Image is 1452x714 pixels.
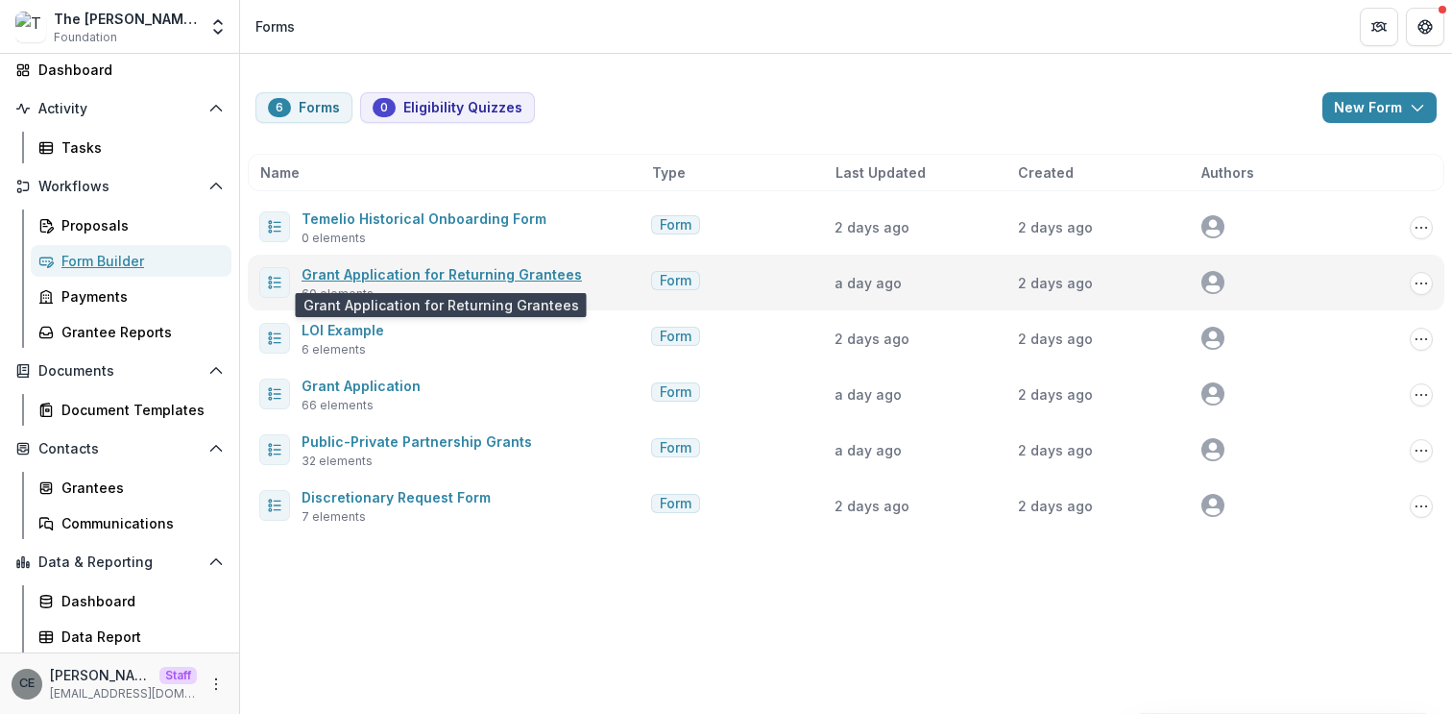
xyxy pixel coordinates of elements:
span: Documents [38,363,201,380]
span: Contacts [38,441,201,457]
svg: avatar [1201,382,1224,406]
a: Dashboard [31,585,231,617]
a: Grantees [31,472,231,504]
a: Tasks [31,132,231,163]
span: 6 elements [302,341,366,358]
span: 0 elements [302,230,366,247]
a: Public-Private Partnership Grants [302,433,532,450]
div: Proposals [61,215,216,235]
span: Workflows [38,179,201,195]
button: Get Help [1406,8,1444,46]
button: Partners [1360,8,1398,46]
span: Form [660,329,691,345]
div: Grantees [61,478,216,498]
span: 32 elements [302,453,373,470]
span: Activity [38,101,201,117]
span: Foundation [54,29,117,46]
button: Open Data & Reporting [8,547,231,578]
img: The Carol and James Collins Foundation [15,12,46,42]
span: 2 days ago [1018,275,1093,291]
span: Authors [1201,162,1254,183]
a: Grant Application [302,378,421,394]
div: Communications [61,513,216,533]
span: 0 [380,101,388,114]
button: More [205,673,228,696]
button: Open Workflows [8,171,231,202]
button: Eligibility Quizzes [360,92,535,123]
span: Form [660,440,691,456]
a: Proposals [31,209,231,241]
span: Name [260,162,300,183]
span: 7 elements [302,508,366,526]
a: Grantee Reports [31,316,231,348]
span: 2 days ago [835,331,909,347]
button: New Form [1322,92,1437,123]
button: Options [1410,328,1433,351]
svg: avatar [1201,494,1224,517]
button: Options [1410,383,1433,406]
span: a day ago [835,386,902,403]
a: Discretionary Request Form [302,489,491,505]
button: Options [1410,495,1433,518]
button: Open Contacts [8,433,231,464]
span: Data & Reporting [38,554,201,571]
div: Chiji Eke [19,677,35,690]
div: Data Report [61,627,216,647]
button: Options [1410,272,1433,295]
p: Staff [159,667,197,684]
span: 2 days ago [835,219,909,235]
div: Tasks [61,137,216,158]
div: Grantee Reports [61,322,216,342]
span: 66 elements [302,397,374,414]
button: Open entity switcher [205,8,231,46]
div: Form Builder [61,251,216,271]
span: Form [660,496,691,512]
svg: avatar [1201,327,1224,350]
svg: avatar [1201,438,1224,461]
div: Dashboard [61,591,216,611]
span: 2 days ago [1018,442,1093,458]
a: Grant Application for Returning Grantees [302,266,582,283]
div: Forms [255,16,295,37]
span: 2 days ago [1018,386,1093,403]
span: 2 days ago [1018,219,1093,235]
span: a day ago [835,275,902,291]
p: [PERSON_NAME] [50,665,152,685]
nav: breadcrumb [248,12,302,40]
a: LOI Example [302,322,384,338]
span: 2 days ago [1018,331,1093,347]
a: Communications [31,507,231,539]
div: Document Templates [61,400,216,420]
span: 60 elements [302,285,374,303]
a: Payments [31,281,231,312]
a: Temelio Historical Onboarding Form [302,210,546,227]
span: Form [660,273,691,289]
button: Open Documents [8,356,231,386]
span: Type [652,162,686,183]
svg: avatar [1201,215,1224,238]
span: Last Updated [835,162,926,183]
span: Form [660,217,691,234]
button: Forms [255,92,352,123]
span: Form [660,384,691,401]
button: Open Activity [8,93,231,124]
span: 2 days ago [1018,498,1093,514]
button: Options [1410,216,1433,239]
button: Options [1410,439,1433,462]
div: Payments [61,286,216,307]
svg: avatar [1201,271,1224,294]
div: The [PERSON_NAME] and [PERSON_NAME] Foundation [54,9,197,29]
a: Dashboard [8,54,231,86]
span: Created [1018,162,1074,183]
a: Document Templates [31,394,231,426]
a: Form Builder [31,245,231,277]
p: [EMAIL_ADDRESS][DOMAIN_NAME] [50,685,197,702]
span: a day ago [835,442,902,458]
span: 2 days ago [835,498,909,514]
div: Dashboard [38,60,216,80]
a: Data Report [31,621,231,652]
span: 6 [276,101,283,114]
